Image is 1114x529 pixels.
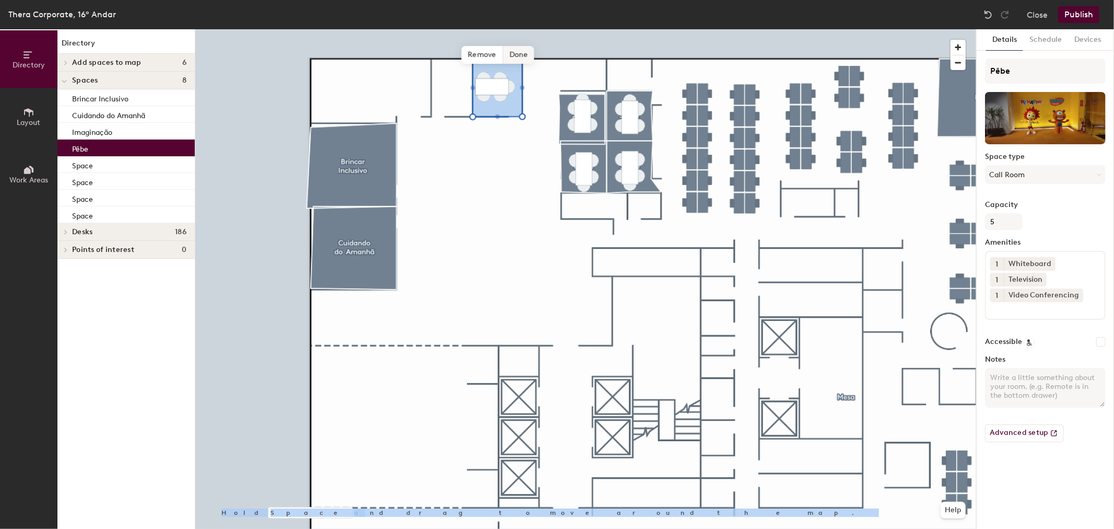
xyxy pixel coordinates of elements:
[986,29,1023,51] button: Details
[1004,257,1056,271] div: Whiteboard
[57,38,195,54] h1: Directory
[182,246,186,254] span: 0
[72,108,145,120] p: Cuidando do Amanhã
[72,228,92,236] span: Desks
[1068,29,1107,51] button: Devices
[72,91,128,103] p: Brincar Inclusivo
[72,175,93,187] p: Space
[990,273,1004,286] button: 1
[182,76,186,85] span: 8
[983,9,993,20] img: Undo
[985,355,1106,364] label: Notes
[503,46,534,64] span: Done
[72,59,142,67] span: Add spaces to map
[941,502,966,519] button: Help
[985,165,1106,184] button: Call Room
[72,192,93,204] p: Space
[8,8,116,21] div: Thera Corporate, 16º Andar
[1023,29,1068,51] button: Schedule
[175,228,186,236] span: 186
[72,76,98,85] span: Spaces
[462,46,503,64] span: Remove
[996,259,999,270] span: 1
[1004,289,1083,302] div: Video Conferencing
[985,238,1106,247] label: Amenities
[9,176,48,185] span: Work Areas
[985,424,1064,442] button: Advanced setup
[990,289,1004,302] button: 1
[72,125,112,137] p: Imaginação
[996,290,999,301] span: 1
[985,92,1106,144] img: The space named Pêbe
[985,153,1106,161] label: Space type
[1027,6,1048,23] button: Close
[72,246,134,254] span: Points of interest
[1004,273,1047,286] div: Television
[1058,6,1099,23] button: Publish
[72,209,93,221] p: Space
[990,257,1004,271] button: 1
[985,201,1106,209] label: Capacity
[996,274,999,285] span: 1
[72,158,93,170] p: Space
[17,118,41,127] span: Layout
[72,142,88,154] p: Pêbe
[1000,9,1010,20] img: Redo
[13,61,45,70] span: Directory
[182,59,186,67] span: 6
[985,338,1022,346] label: Accessible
